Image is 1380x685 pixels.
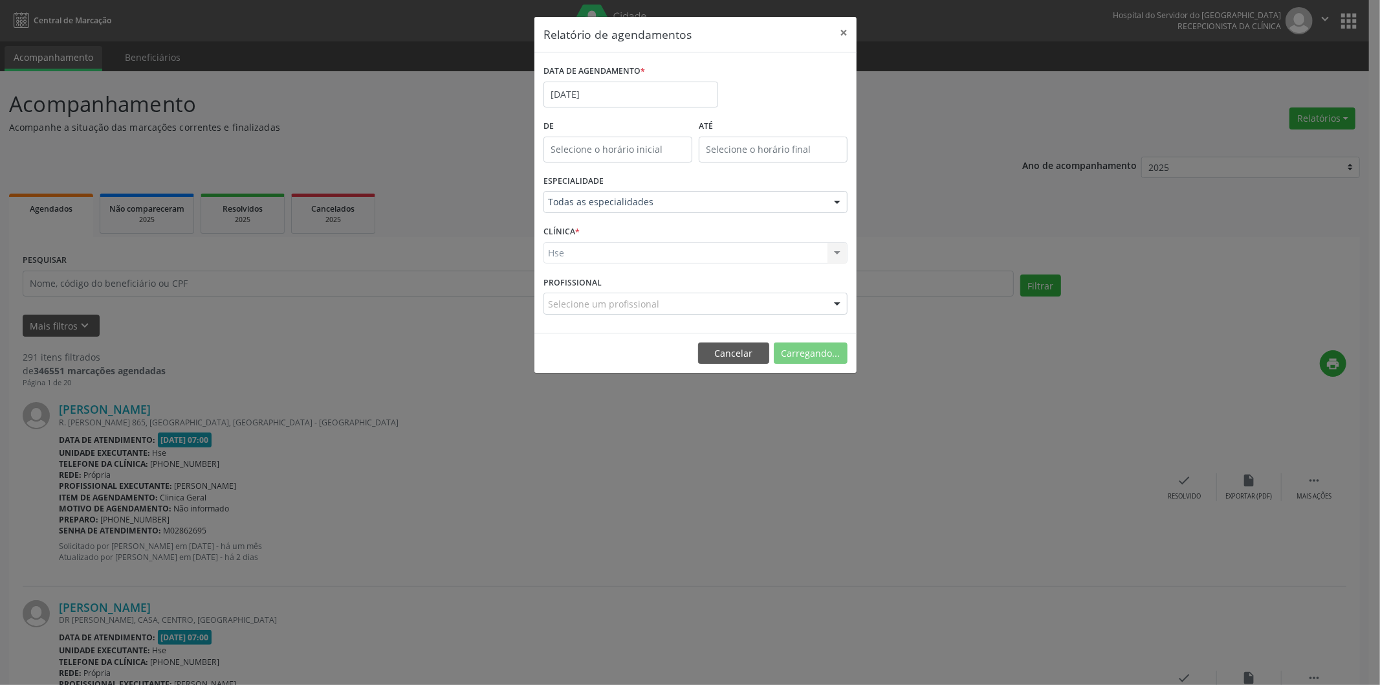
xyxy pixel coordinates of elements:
[543,137,692,163] input: Selecione o horário inicial
[831,17,857,49] button: Close
[543,172,604,192] label: ESPECIALIDADE
[543,117,692,137] label: De
[699,137,848,163] input: Selecione o horário final
[543,222,580,242] label: CLÍNICA
[774,342,848,365] button: Carregando...
[548,196,821,208] span: Todas as especialidades
[699,117,848,137] label: ATÉ
[543,62,645,82] label: DATA DE AGENDAMENTO
[543,26,692,43] h5: Relatório de agendamentos
[698,342,769,365] button: Cancelar
[543,82,718,107] input: Selecione uma data ou intervalo
[543,273,602,293] label: PROFISSIONAL
[548,297,659,311] span: Selecione um profissional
